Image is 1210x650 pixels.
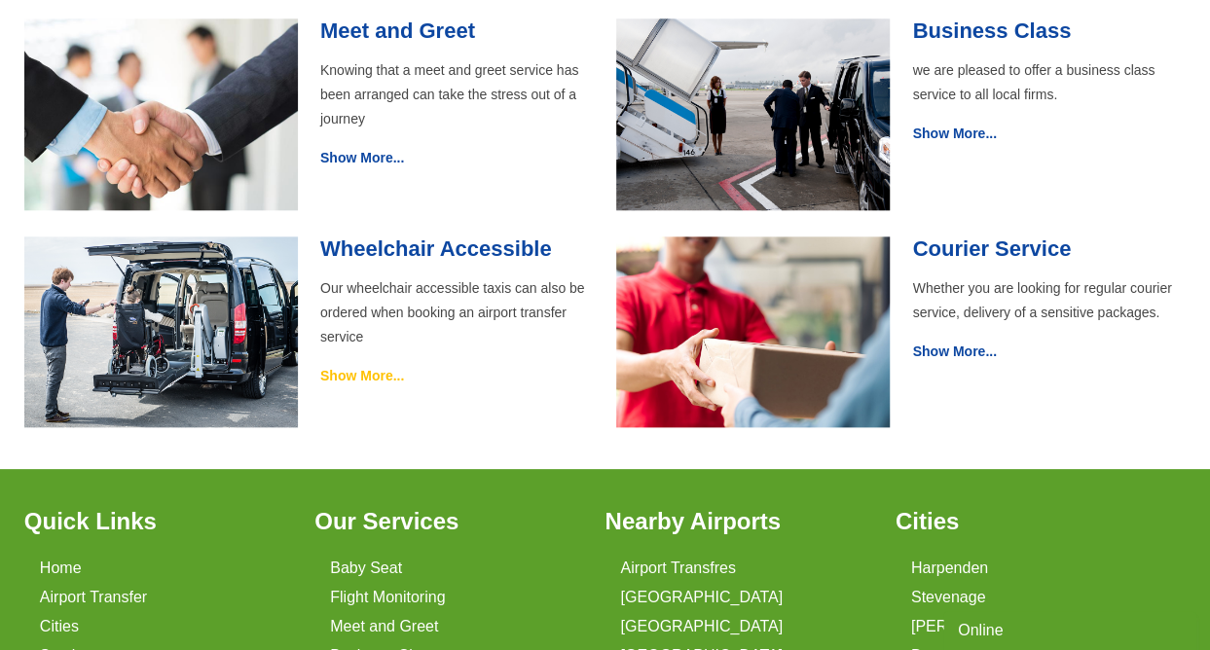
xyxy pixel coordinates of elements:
[605,508,871,535] h3: Nearby Airports
[911,589,986,606] a: Stevenage
[320,276,594,349] p: Our wheelchair accessible taxis can also be ordered when booking an airport transfer service
[912,18,1071,43] a: Business Class
[912,236,1071,261] a: Courier Service
[896,508,1162,535] h3: Cities
[616,18,890,209] img: Business Class Taxis
[320,368,404,383] a: Show More...
[40,618,79,635] a: Cities
[330,560,402,577] a: Baby Seat
[24,508,291,535] h3: Quick Links
[320,18,475,43] a: Meet and Greet
[314,508,581,535] h3: Our Services
[320,150,404,165] a: Show More...
[912,126,996,141] a: Show More...
[912,58,1186,107] p: we are pleased to offer a business class service to all local firms.
[40,589,147,606] a: Airport Transfer
[40,560,82,577] a: Home
[616,236,890,427] img: Courier Service
[24,236,298,427] img: Wheelchair Accessibility
[320,58,594,131] p: Knowing that a meet and greet service has been arranged can take the stress out of a journey
[330,618,438,635] a: Meet and Greet
[943,607,1200,650] iframe: chat widget
[912,343,996,359] a: Show More...
[24,18,298,209] img: Meet and Greet
[320,236,552,261] a: Wheelchair Accessible
[330,589,445,606] a: Flight Monitoring
[911,560,988,577] a: Harpenden
[620,589,783,606] a: [GEOGRAPHIC_DATA]
[620,560,735,577] a: Airport Transfres
[911,618,1040,635] a: [PERSON_NAME]
[912,276,1186,325] p: Whether you are looking for regular courier service, delivery of a sensitive packages.
[620,618,783,635] a: [GEOGRAPHIC_DATA]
